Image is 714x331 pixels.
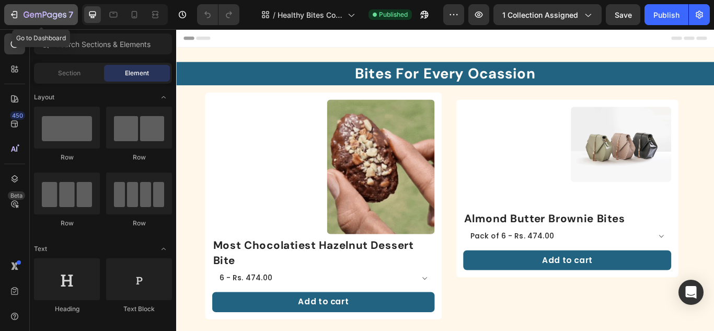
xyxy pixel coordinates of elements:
div: Row [106,219,172,228]
h1: Almond Butter Brownie Bites [335,211,577,231]
span: Published [379,10,408,19]
div: Add to cart [142,311,201,326]
span: Section [58,69,80,78]
button: 7 [4,4,78,25]
iframe: Design area [176,29,714,331]
span: 1 collection assigned [502,9,578,20]
div: Publish [653,9,680,20]
span: Layout [34,93,54,102]
div: Add to cart [427,262,486,277]
div: Row [106,153,172,162]
button: 1 collection assigned [493,4,602,25]
span: Save [615,10,632,19]
div: Open Intercom Messenger [678,280,704,305]
button: Publish [644,4,688,25]
div: 450 [10,111,25,120]
a: Almond Butter Brownie Bites [335,90,452,208]
div: Text Block [106,304,172,314]
div: Heading [34,304,100,314]
span: Text [34,244,47,254]
span: Element [125,69,149,78]
button: Add to cart [42,306,301,330]
div: Undo/Redo [197,4,239,25]
div: Beta [8,191,25,200]
span: Healthy Bites Collection page [278,9,343,20]
button: Save [606,4,640,25]
span: Toggle open [155,89,172,106]
button: Add to cart [335,258,577,281]
span: / [273,9,275,20]
input: Search Sections & Elements [34,33,172,54]
p: 7 [68,8,73,21]
div: Row [34,219,100,228]
img: image_demo.jpg [460,90,577,178]
div: Row [34,153,100,162]
span: Toggle open [155,241,172,257]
